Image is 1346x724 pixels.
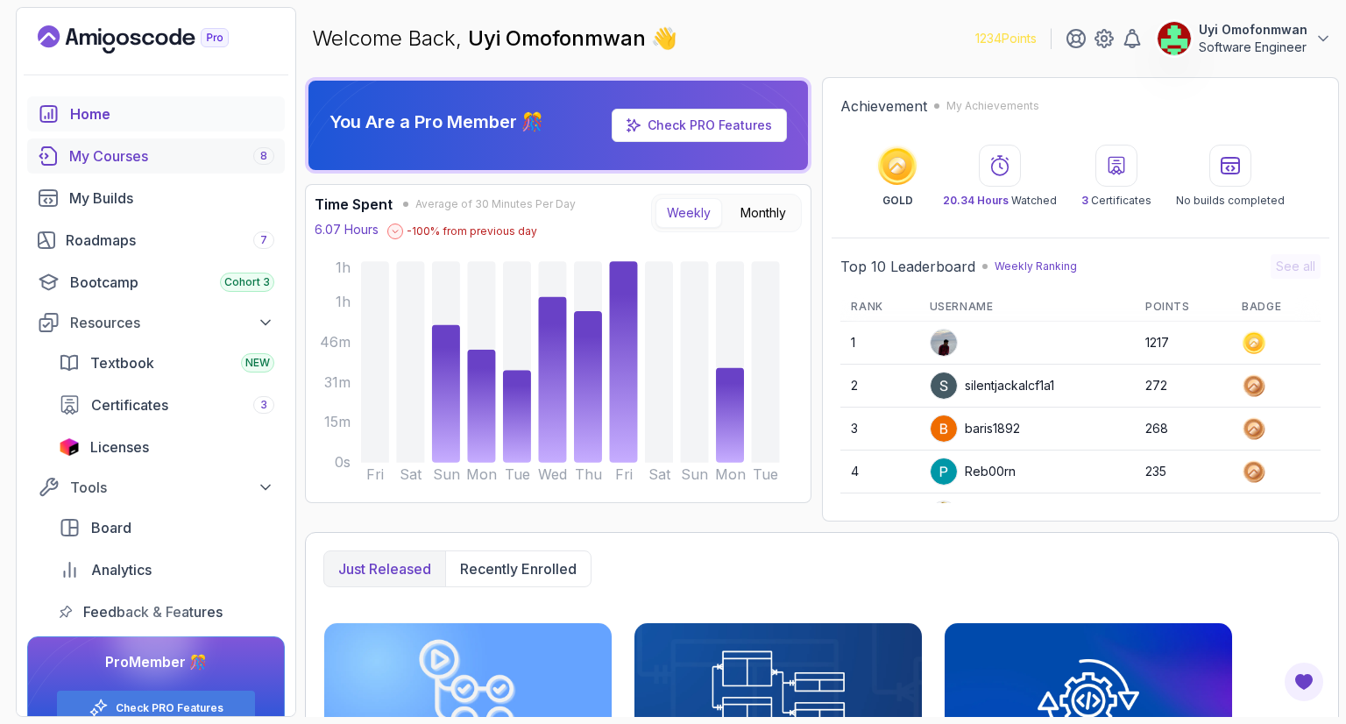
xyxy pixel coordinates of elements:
td: 1217 [1135,322,1231,365]
p: 1234 Points [975,30,1037,47]
tspan: Thu [575,466,602,483]
tspan: Fri [366,466,384,483]
span: 👋 [648,22,681,56]
span: Textbook [90,352,154,373]
a: analytics [48,552,285,587]
a: Check PRO Features [116,701,223,715]
div: silentjackalcf1a1 [930,372,1054,400]
div: NC [930,500,982,529]
button: Open Feedback Button [1283,661,1325,703]
td: 272 [1135,365,1231,408]
td: 3 [840,408,918,451]
p: Welcome Back, [312,25,677,53]
a: licenses [48,429,285,465]
a: courses [27,138,285,174]
div: Roadmaps [66,230,274,251]
button: See all [1271,254,1321,279]
button: Resources [27,307,285,338]
button: Just released [324,551,445,586]
span: 8 [260,149,267,163]
tspan: Mon [715,466,746,483]
button: user profile imageUyi OmofonmwanSoftware Engineer [1157,21,1332,56]
span: Analytics [91,559,152,580]
p: -100 % from previous day [407,224,537,238]
div: My Courses [69,146,274,167]
div: Reb00rn [930,458,1016,486]
span: Cohort 3 [224,275,270,289]
span: Licenses [90,437,149,458]
a: board [48,510,285,545]
div: baris1892 [930,415,1020,443]
a: roadmaps [27,223,285,258]
tspan: Tue [754,466,779,483]
td: 268 [1135,408,1231,451]
span: 7 [260,233,267,247]
button: Monthly [729,198,797,228]
tspan: 31m [324,374,351,391]
button: Recently enrolled [445,551,591,586]
tspan: Wed [538,466,567,483]
a: textbook [48,345,285,380]
td: 4 [840,451,918,493]
td: 2 [840,365,918,408]
div: Bootcamp [70,272,274,293]
div: Home [70,103,274,124]
button: Tools [27,472,285,503]
img: user profile image [931,373,957,399]
span: Uyi Omofonmwan [468,25,651,51]
div: Tools [70,477,274,498]
button: Weekly [655,198,722,228]
tspan: 46m [320,334,351,351]
th: Points [1135,293,1231,322]
p: Just released [338,558,431,579]
tspan: Sun [433,466,460,483]
th: Rank [840,293,918,322]
tspan: Tue [505,466,530,483]
tspan: Sat [648,466,671,483]
th: Username [919,293,1135,322]
div: Resources [70,312,274,333]
span: 20.34 Hours [943,194,1009,207]
tspan: Mon [466,466,497,483]
a: feedback [48,594,285,629]
tspan: Sun [682,466,709,483]
p: Watched [943,194,1057,208]
span: Certificates [91,394,168,415]
span: Feedback & Features [83,601,223,622]
p: Weekly Ranking [995,259,1077,273]
th: Badge [1231,293,1321,322]
span: Average of 30 Minutes Per Day [415,197,576,211]
a: Check PRO Features [612,109,787,142]
tspan: 0s [335,455,351,472]
p: Uyi Omofonmwan [1199,21,1307,39]
tspan: 15m [324,415,351,431]
img: user profile image [931,458,957,485]
td: 235 [1135,451,1231,493]
p: No builds completed [1176,194,1285,208]
h2: Achievement [840,96,927,117]
p: Certificates [1081,194,1151,208]
a: Check PRO Features [648,117,772,132]
span: Board [91,517,131,538]
img: user profile image [1158,22,1191,55]
img: user profile image [931,501,957,528]
p: My Achievements [946,99,1039,113]
p: GOLD [882,194,913,208]
h3: Time Spent [315,194,393,215]
span: 3 [260,398,267,412]
h2: Top 10 Leaderboard [840,256,975,277]
a: bootcamp [27,265,285,300]
td: 5 [840,493,918,536]
img: user profile image [931,330,957,356]
p: You Are a Pro Member 🎊 [329,110,543,134]
td: 209 [1135,493,1231,536]
tspan: 1h [336,259,351,276]
div: My Builds [69,188,274,209]
a: certificates [48,387,285,422]
tspan: 1h [336,294,351,310]
tspan: Sat [400,466,422,483]
p: Software Engineer [1199,39,1307,56]
img: user profile image [931,415,957,442]
a: home [27,96,285,131]
a: builds [27,181,285,216]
